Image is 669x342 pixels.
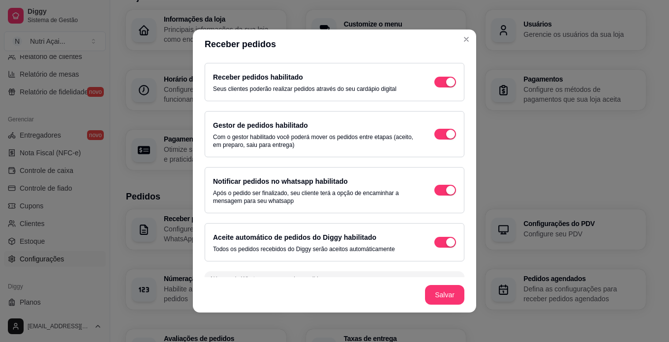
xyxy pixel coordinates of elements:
label: Aceite automático de pedidos do Diggy habilitado [213,233,376,241]
label: Número do Whatsapp para receber pedidos [211,275,328,283]
p: Com o gestor habilitado você poderá mover os pedidos entre etapas (aceito, em preparo, saiu para ... [213,133,415,149]
p: Todos os pedidos recebidos do Diggy serão aceitos automáticamente [213,245,395,253]
button: Salvar [425,285,464,305]
label: Notificar pedidos no whatsapp habilitado [213,177,348,185]
p: Após o pedido ser finalizado, seu cliente terá a opção de encaminhar a mensagem para seu whatsapp [213,189,415,205]
header: Receber pedidos [193,29,476,59]
button: Close [458,31,474,47]
p: Seus clientes poderão realizar pedidos através do seu cardápio digital [213,85,396,93]
label: Gestor de pedidos habilitado [213,121,308,129]
label: Receber pedidos habilitado [213,73,303,81]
